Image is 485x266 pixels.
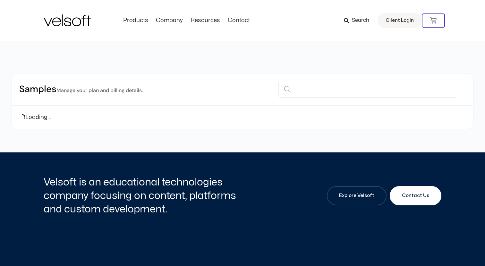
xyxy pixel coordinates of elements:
[44,176,241,216] h2: Velsoft is an educational technologies company focusing on content, platforms and custom developm...
[19,83,143,96] h2: Samples
[119,17,254,24] nav: Menu
[344,15,374,26] a: Search
[378,13,422,28] a: Client Login
[352,16,369,25] span: Search
[56,87,143,94] small: Manage your plan and billing details.
[386,16,414,25] span: Client Login
[152,17,187,24] a: CompanyMenu Toggle
[224,17,254,24] a: ContactMenu Toggle
[187,17,224,24] a: ResourcesMenu Toggle
[44,14,91,26] img: Velsoft Training Materials
[119,17,152,24] a: ProductsMenu Toggle
[327,186,387,205] a: Explore Velsoft
[402,192,429,200] span: Contact Us
[390,186,441,205] a: Contact Us
[339,192,374,200] span: Explore Velsoft
[25,113,51,122] span: Loading...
